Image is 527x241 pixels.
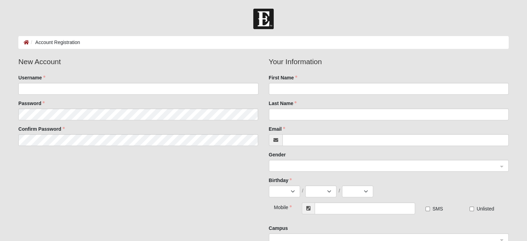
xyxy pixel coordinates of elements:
div: Mobile [269,203,289,211]
label: Gender [269,151,286,158]
span: / [339,187,340,194]
span: SMS [432,206,443,212]
legend: Your Information [269,56,509,67]
label: Password [18,100,45,107]
label: Campus [269,225,288,232]
label: Username [18,74,45,81]
label: Birthday [269,177,292,184]
li: Account Registration [29,39,80,46]
legend: New Account [18,56,258,67]
input: Unlisted [469,207,474,211]
label: Last Name [269,100,297,107]
label: Confirm Password [18,126,65,132]
span: / [302,187,304,194]
span: Unlisted [476,206,494,212]
label: First Name [269,74,297,81]
label: Email [269,126,285,132]
input: SMS [425,207,430,211]
img: Church of Eleven22 Logo [253,9,274,29]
